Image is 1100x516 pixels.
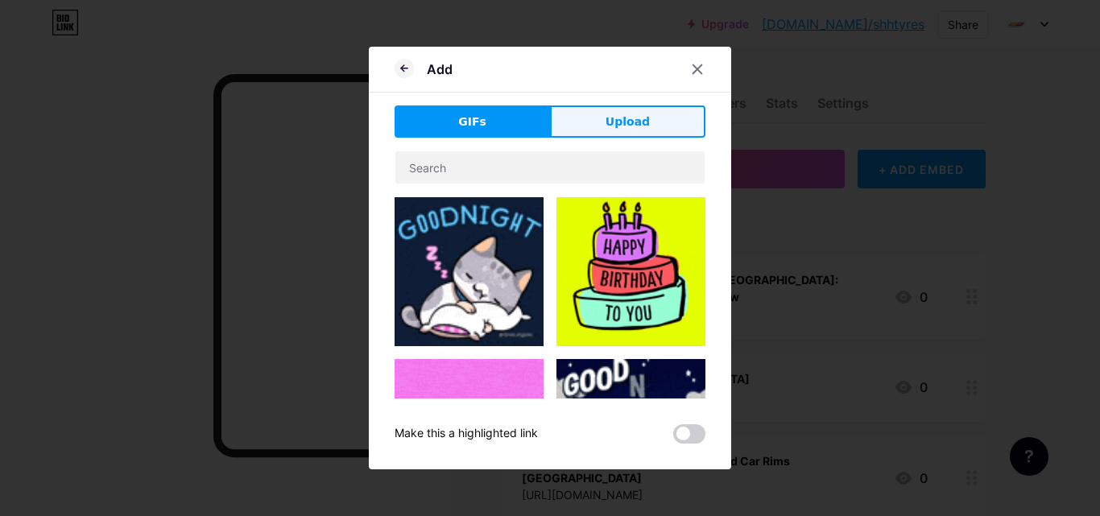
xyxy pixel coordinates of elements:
span: GIFs [458,114,486,130]
img: Gihpy [395,197,544,346]
img: Gihpy [556,197,705,346]
button: GIFs [395,105,550,138]
img: Gihpy [395,359,544,505]
div: Make this a highlighted link [395,424,538,444]
img: Gihpy [556,359,705,508]
input: Search [395,151,705,184]
button: Upload [550,105,705,138]
div: Add [427,60,453,79]
span: Upload [606,114,650,130]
